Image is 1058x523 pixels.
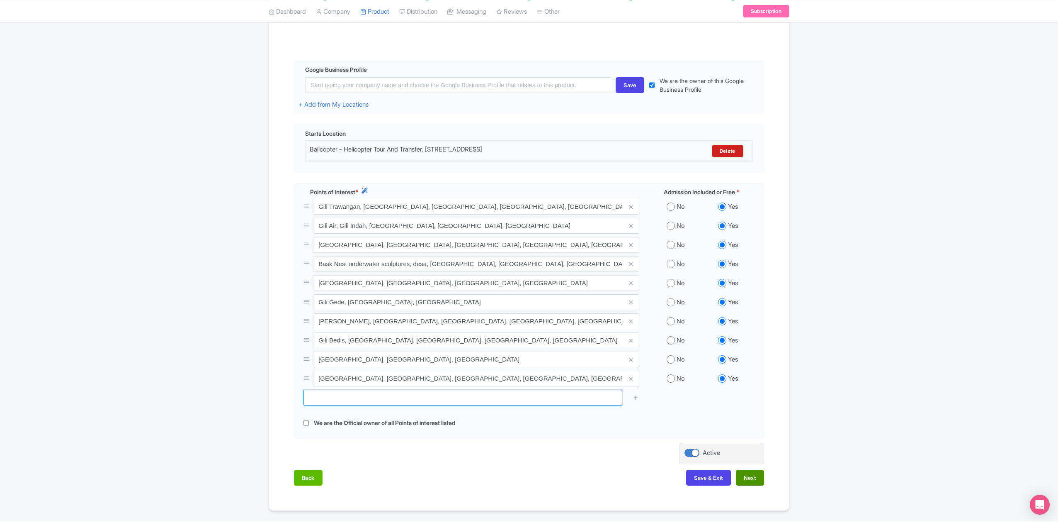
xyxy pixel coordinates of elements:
a: Delete [712,145,743,157]
label: No [677,279,684,288]
label: No [677,317,684,326]
label: Yes [728,202,738,212]
div: Save [616,77,644,93]
input: Start typing your company name and choose the Google Business Profile that relates to this product. [305,77,612,93]
label: Yes [728,336,738,345]
label: No [677,202,684,212]
a: + Add from My Locations [298,100,369,108]
span: Admission Included or Free [664,188,735,196]
label: Yes [728,317,738,326]
span: Starts Location [305,129,346,138]
label: No [677,355,684,364]
label: Yes [728,221,738,231]
span: Points of Interest [310,188,355,196]
label: Yes [728,374,738,384]
label: We are the Official owner of all Points of interest listed [314,418,455,428]
div: Active [703,448,720,458]
label: We are the owner of this Google Business Profile [660,76,760,94]
label: No [677,259,684,269]
label: No [677,336,684,345]
button: Next [736,470,764,486]
div: Open Intercom Messenger [1030,495,1050,515]
label: No [677,374,684,384]
div: Balicopter - Helicopter Tour And Transfer, [STREET_ADDRESS] [310,145,638,157]
label: Yes [728,279,738,288]
a: Subscription [743,5,789,17]
label: No [677,298,684,307]
label: Yes [728,298,738,307]
button: Back [294,470,323,486]
label: No [677,221,684,231]
label: No [677,240,684,250]
label: Yes [728,240,738,250]
button: Save & Exit [686,470,731,486]
label: Yes [728,259,738,269]
span: Google Business Profile [305,65,367,74]
label: Yes [728,355,738,364]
